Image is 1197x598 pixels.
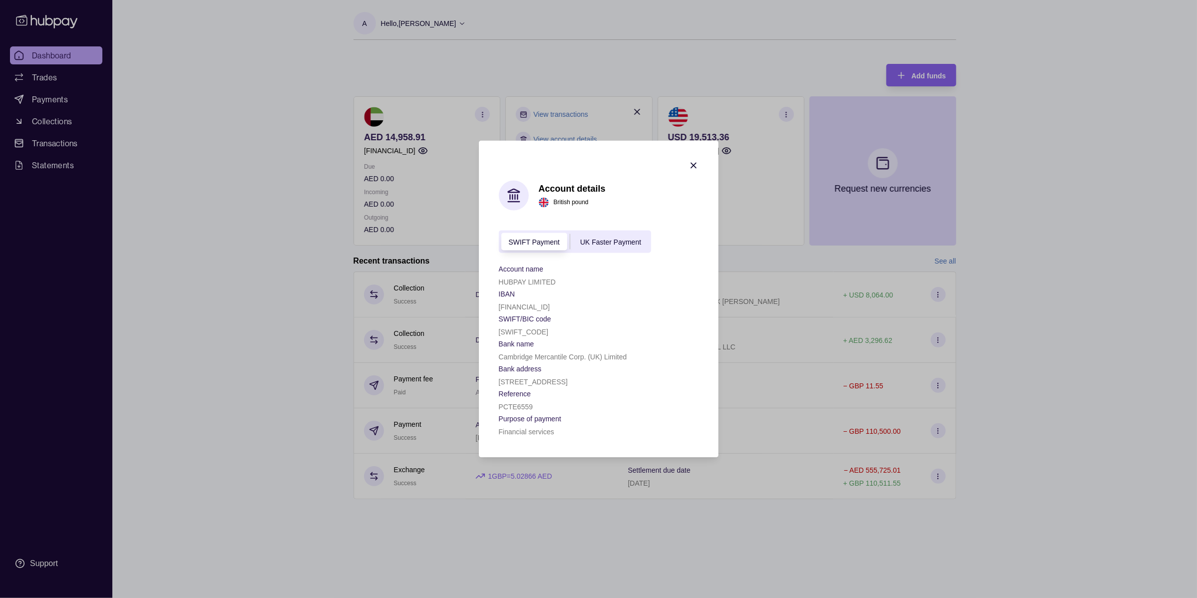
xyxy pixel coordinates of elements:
[539,197,549,207] img: gb
[499,340,534,348] p: Bank name
[499,415,561,423] p: Purpose of payment
[499,303,550,311] p: [FINANCIAL_ID]
[499,315,551,323] p: SWIFT/BIC code
[499,428,554,436] p: Financial services
[499,266,544,274] p: Account name
[499,279,556,287] p: HUBPAY LIMITED
[499,403,533,411] p: PCTE6559
[554,197,589,208] p: British pound
[499,328,549,336] p: [SWIFT_CODE]
[580,238,641,246] span: UK Faster Payment
[499,390,531,398] p: Reference
[499,378,568,386] p: [STREET_ADDRESS]
[499,365,542,373] p: Bank address
[539,183,606,194] h1: Account details
[509,238,560,246] span: SWIFT Payment
[499,353,627,361] p: Cambridge Mercantile Corp. (UK) Limited
[499,231,652,253] div: accountIndex
[499,291,515,299] p: IBAN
